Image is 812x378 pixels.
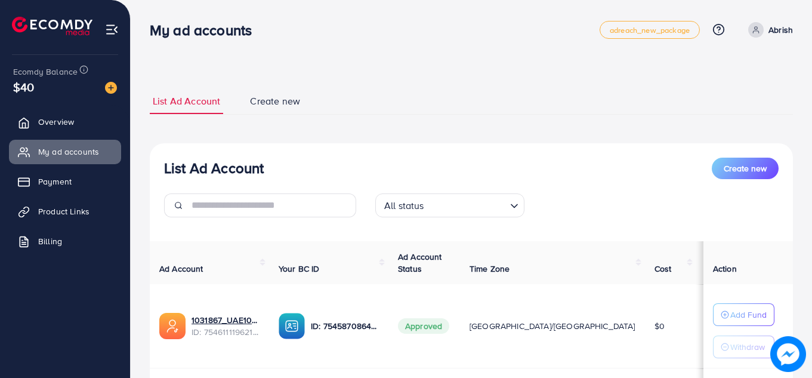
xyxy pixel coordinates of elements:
span: Billing [38,235,62,247]
img: ic-ads-acc.e4c84228.svg [159,313,186,339]
div: <span class='underline'>1031867_UAE10kkk_1756966048687</span></br>7546111196215164946 [192,314,260,339]
span: Time Zone [470,263,510,275]
a: adreach_new_package [600,21,700,39]
span: Create new [250,94,300,108]
span: Product Links [38,205,89,217]
span: adreach_new_package [610,26,690,34]
a: 1031867_UAE10kkk_1756966048687 [192,314,260,326]
span: ID: 7546111196215164946 [192,326,260,338]
img: image [770,336,806,372]
button: Add Fund [713,303,774,326]
span: Ecomdy Balance [13,66,78,78]
a: Abrish [743,22,793,38]
h3: List Ad Account [164,159,264,177]
span: Overview [38,116,74,128]
span: Ad Account [159,263,203,275]
p: Withdraw [730,340,765,354]
p: Abrish [768,23,793,37]
button: Create new [712,158,779,179]
p: ID: 7545870864840179713 [311,319,379,333]
span: All status [382,197,427,214]
a: Product Links [9,199,121,223]
p: Add Fund [730,308,767,322]
span: Ad Account Status [398,251,442,275]
img: image [105,82,117,94]
span: Approved [398,318,449,334]
span: $0 [654,320,665,332]
span: Your BC ID [279,263,320,275]
a: Payment [9,170,121,193]
button: Withdraw [713,336,774,358]
div: Search for option [375,193,524,217]
input: Search for option [428,195,505,214]
img: logo [12,17,92,35]
span: $40 [13,78,34,96]
a: My ad accounts [9,140,121,164]
h3: My ad accounts [150,21,261,39]
a: Overview [9,110,121,134]
img: menu [105,23,119,36]
span: [GEOGRAPHIC_DATA]/[GEOGRAPHIC_DATA] [470,320,635,332]
a: Billing [9,229,121,253]
span: Cost [654,263,672,275]
span: Action [713,263,737,275]
span: My ad accounts [38,146,99,158]
span: List Ad Account [153,94,220,108]
span: Payment [38,176,72,188]
img: ic-ba-acc.ded83a64.svg [279,313,305,339]
span: Create new [724,162,767,174]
